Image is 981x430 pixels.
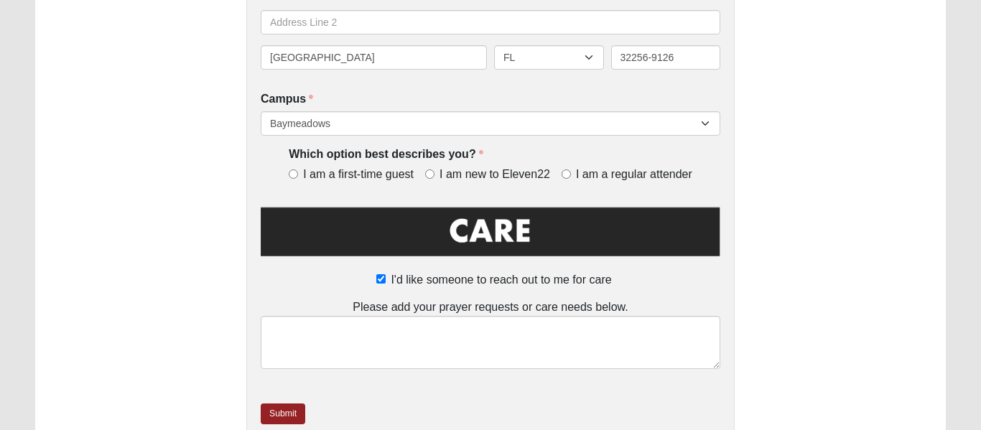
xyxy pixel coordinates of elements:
[303,167,414,183] span: I am a first-time guest
[391,274,611,286] span: I'd like someone to reach out to me for care
[261,45,487,70] input: City
[576,167,692,183] span: I am a regular attender
[289,169,298,179] input: I am a first-time guest
[261,299,720,369] div: Please add your prayer requests or care needs below.
[261,91,313,108] label: Campus
[611,45,721,70] input: Zip
[261,403,305,424] a: Submit
[261,204,720,268] img: Care.png
[289,146,483,163] label: Which option best describes you?
[261,10,720,34] input: Address Line 2
[562,169,571,179] input: I am a regular attender
[376,274,386,284] input: I'd like someone to reach out to me for care
[425,169,434,179] input: I am new to Eleven22
[440,167,550,183] span: I am new to Eleven22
